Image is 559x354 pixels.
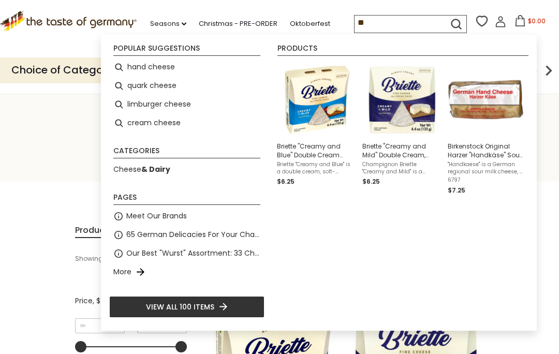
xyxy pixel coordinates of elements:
li: More [109,263,264,282]
li: Pages [113,194,260,205]
li: Products [277,45,528,56]
span: Briette "Creamy and Blue" is a double cream, soft-ripened Bavarian blue cheese brie in a fresh pa... [277,161,354,175]
a: Briette "Creamy and Blue" Double Cream Bavarian Blue Cheese Brie, 4.4 ozBriette "Creamy and Blue"... [277,62,354,196]
li: Popular suggestions [113,45,260,56]
li: Meet Our Brands [109,207,264,226]
span: , $ [93,296,100,306]
li: Cheese& Dairy [109,160,264,179]
a: Seasons [150,18,186,30]
a: 65 German Delicacies For Your Charcuterie Board [126,229,260,241]
span: Briette "Creamy and Mild" Double Cream, Lactose Free Bavarian Cheese, 4.4 oz [362,142,439,159]
div: Instant Search Results [101,35,537,331]
a: Christmas - PRE-ORDER [199,18,277,30]
span: $6.25 [362,177,380,186]
span: $6.25 [277,177,295,186]
li: 65 German Delicacies For Your Charcuterie Board [109,226,264,244]
span: "Handkaese" is a German regional sour milk cheese, a culinary specialty from the [GEOGRAPHIC_DATA... [448,161,525,175]
span: Briette "Creamy and Blue" Double Cream Bavarian Blue Cheese Brie, 4.4 oz [277,142,354,159]
span: 6797 [448,176,525,184]
li: quark cheese [109,77,264,95]
img: next arrow [538,60,559,81]
a: View Products Tab [75,223,123,238]
a: Cheese& Dairy [113,164,170,175]
h1: Search results [32,138,527,161]
li: View all 100 items [109,296,264,318]
img: Birkenstock Original Harzer Sour Milk Cheese [448,62,523,137]
a: Oktoberfest [290,18,330,30]
span: $7.25 [448,186,465,195]
span: View all 100 items [146,301,214,313]
span: Birkenstock Original Harzer "Handkäse" Sour Milk Cheese 6.5 oz. [448,142,525,159]
li: Birkenstock Original Harzer "Handkäse" Sour Milk Cheese 6.5 oz. [444,58,529,200]
div: Showing results for " " [75,250,326,268]
li: hand cheese [109,58,264,77]
a: Briette "Creamy and Mild" Double Cream, Lactose Free Bavarian Cheese, 4.4 ozChampignon Briette "C... [362,62,439,196]
li: Categories [113,147,260,158]
button: $0.00 [508,15,552,31]
li: Briette "Creamy and Mild" Double Cream, Lactose Free Bavarian Cheese, 4.4 oz [358,58,444,200]
span: $0.00 [528,17,546,25]
li: Briette "Creamy and Blue" Double Cream Bavarian Blue Cheese Brie, 4.4 oz [273,58,358,200]
li: Our Best "Wurst" Assortment: 33 Choices For The Grillabend [109,244,264,263]
li: limburger cheese [109,95,264,114]
input: Minimum value [75,318,125,333]
a: Birkenstock Original Harzer Sour Milk CheeseBirkenstock Original Harzer "Handkäse" Sour Milk Chee... [448,62,525,196]
span: Price [75,296,100,306]
li: cream cheese [109,114,264,132]
a: Our Best "Wurst" Assortment: 33 Choices For The Grillabend [126,247,260,259]
span: Champignon Briette "Creamy and Mild" is a double cream, soft-ripened Bavarian camembert-like chee... [362,161,439,175]
b: & Dairy [141,164,170,174]
a: Meet Our Brands [126,210,187,222]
